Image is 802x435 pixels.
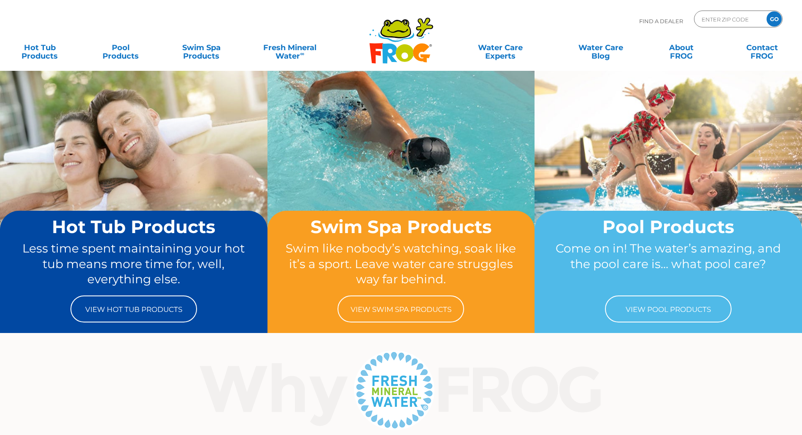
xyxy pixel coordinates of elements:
input: GO [767,11,782,27]
p: Come on in! The water’s amazing, and the pool care is… what pool care? [551,241,786,287]
a: View Swim Spa Products [338,295,464,322]
sup: ∞ [300,50,304,57]
h2: Swim Spa Products [284,217,519,236]
p: Swim like nobody’s watching, soak like it’s a sport. Leave water care struggles way far behind. [284,241,519,287]
img: home-banner-pool-short [535,70,802,270]
a: Water CareExperts [449,39,551,56]
h2: Hot Tub Products [16,217,251,236]
img: Why Frog [183,348,619,432]
a: View Pool Products [605,295,732,322]
a: ContactFROG [731,39,794,56]
p: Find A Dealer [639,11,683,32]
p: Less time spent maintaining your hot tub means more time for, well, everything else. [16,241,251,287]
a: Swim SpaProducts [170,39,233,56]
a: PoolProducts [89,39,152,56]
a: Hot TubProducts [8,39,71,56]
img: home-banner-swim-spa-short [267,70,535,270]
a: AboutFROG [650,39,713,56]
a: Fresh MineralWater∞ [251,39,329,56]
h2: Pool Products [551,217,786,236]
a: Water CareBlog [569,39,632,56]
a: View Hot Tub Products [70,295,197,322]
input: Zip Code Form [701,13,758,25]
